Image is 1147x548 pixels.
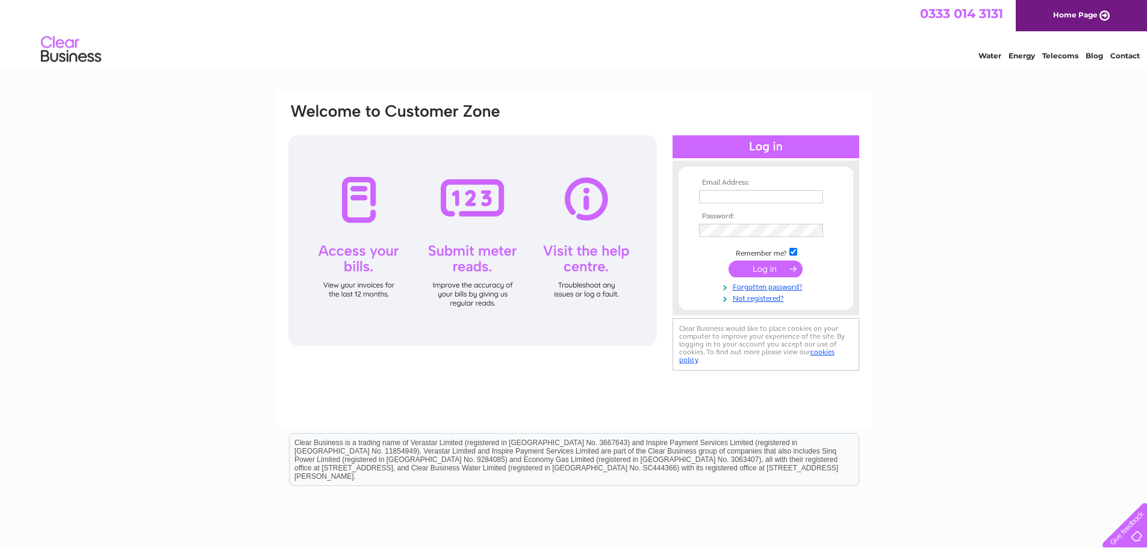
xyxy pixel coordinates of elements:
a: Energy [1009,51,1035,60]
a: Not registered? [699,292,836,303]
a: Forgotten password? [699,280,836,292]
th: Email Address: [696,179,836,187]
a: Water [978,51,1001,60]
td: Remember me? [696,246,836,258]
a: Blog [1086,51,1103,60]
div: Clear Business would like to place cookies on your computer to improve your experience of the sit... [673,318,859,371]
input: Submit [729,260,803,277]
a: Telecoms [1042,51,1078,60]
div: Clear Business is a trading name of Verastar Limited (registered in [GEOGRAPHIC_DATA] No. 3667643... [290,7,859,58]
a: Contact [1110,51,1140,60]
a: cookies policy [679,348,835,364]
th: Password: [696,212,836,221]
a: 0333 014 3131 [920,6,1003,21]
img: logo.png [40,31,102,68]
